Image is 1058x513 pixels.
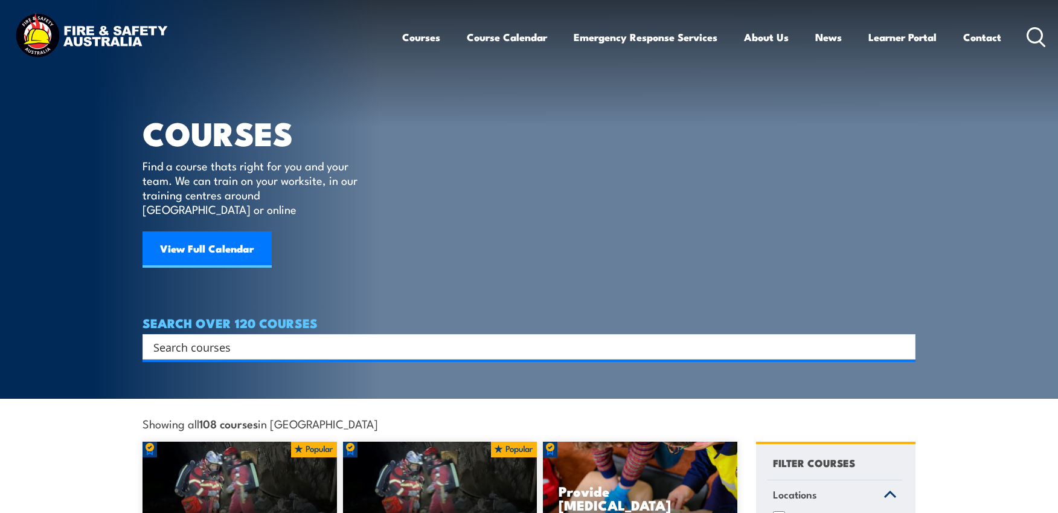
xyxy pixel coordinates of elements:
[773,454,855,471] h4: FILTER COURSES
[143,417,378,430] span: Showing all in [GEOGRAPHIC_DATA]
[467,21,547,53] a: Course Calendar
[868,21,937,53] a: Learner Portal
[768,480,902,512] a: Locations
[815,21,842,53] a: News
[143,316,915,329] h4: SEARCH OVER 120 COURSES
[143,231,272,268] a: View Full Calendar
[199,415,258,431] strong: 108 courses
[744,21,789,53] a: About Us
[153,338,889,356] input: Search input
[156,338,891,355] form: Search form
[963,21,1001,53] a: Contact
[574,21,717,53] a: Emergency Response Services
[402,21,440,53] a: Courses
[143,118,375,147] h1: COURSES
[894,338,911,355] button: Search magnifier button
[773,486,817,503] span: Locations
[143,158,363,216] p: Find a course thats right for you and your team. We can train on your worksite, in our training c...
